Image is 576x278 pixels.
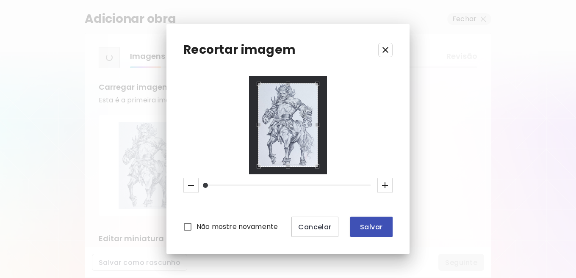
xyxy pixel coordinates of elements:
span: Salvar [357,223,386,231]
span: Não mostre novamente [197,222,278,232]
span: Cancelar [298,223,332,231]
p: Recortar imagem [183,41,296,59]
button: Cancelar [291,217,338,237]
button: Salvar [350,217,393,237]
div: Use the arrow keys to move the crop selection area [258,83,317,167]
